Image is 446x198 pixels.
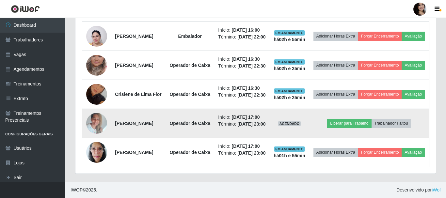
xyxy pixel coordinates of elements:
time: [DATE] 16:30 [231,85,260,91]
strong: [PERSON_NAME] [115,63,153,68]
strong: há 02 h e 55 min [274,37,305,42]
span: EM ANDAMENTO [274,30,305,36]
button: Liberar para Trabalho [327,119,371,128]
span: EM ANDAMENTO [274,59,305,65]
li: Início: [218,56,266,63]
button: Trabalhador Faltou [372,119,411,128]
time: [DATE] 22:30 [237,92,265,98]
img: 1733236843122.jpeg [86,22,107,50]
img: 1740495747223.jpeg [86,138,107,166]
button: Forçar Encerramento [358,148,402,157]
a: iWof [432,187,441,192]
li: Término: [218,34,266,40]
li: Término: [218,63,266,69]
time: [DATE] 23:00 [237,150,265,156]
strong: Embalador [178,34,202,39]
strong: Operador de Caixa [169,63,210,68]
time: [DATE] 22:30 [237,63,265,69]
strong: há 02 h e 25 min [274,95,305,100]
li: Término: [218,92,266,99]
button: Forçar Encerramento [358,32,402,41]
strong: Operador de Caixa [169,150,210,155]
img: CoreUI Logo [11,5,40,13]
li: Início: [218,114,266,121]
span: AGENDADO [278,121,301,126]
strong: [PERSON_NAME] [115,121,153,126]
strong: [PERSON_NAME] [115,34,153,39]
time: [DATE] 23:00 [237,121,265,127]
button: Adicionar Horas Extra [313,90,358,99]
button: Avaliação [402,90,425,99]
strong: há 01 h e 55 min [274,153,305,158]
li: Início: [218,27,266,34]
span: IWOF [71,187,83,192]
button: Avaliação [402,32,425,41]
li: Término: [218,121,266,128]
img: 1705100685258.jpeg [86,47,107,84]
strong: [PERSON_NAME] [115,150,153,155]
img: 1710860479647.jpeg [86,76,107,113]
button: Adicionar Horas Extra [313,61,358,70]
button: Adicionar Horas Extra [313,148,358,157]
button: Avaliação [402,61,425,70]
time: [DATE] 16:30 [231,56,260,62]
span: © 2025 . [71,187,97,193]
span: EM ANDAMENTO [274,88,305,94]
li: Término: [218,150,266,157]
li: Início: [218,85,266,92]
span: Desenvolvido por [396,187,441,193]
button: Forçar Encerramento [358,90,402,99]
strong: há 02 h e 25 min [274,66,305,71]
strong: Crislene de Lima Flor [115,92,161,97]
time: [DATE] 16:00 [231,27,260,33]
img: 1740601468403.jpeg [86,109,107,137]
span: EM ANDAMENTO [274,146,305,152]
time: [DATE] 17:00 [231,144,260,149]
strong: Operador de Caixa [169,121,210,126]
strong: Operador de Caixa [169,92,210,97]
button: Adicionar Horas Extra [313,32,358,41]
time: [DATE] 17:00 [231,114,260,120]
button: Avaliação [402,148,425,157]
button: Forçar Encerramento [358,61,402,70]
time: [DATE] 22:00 [237,34,265,39]
li: Início: [218,143,266,150]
